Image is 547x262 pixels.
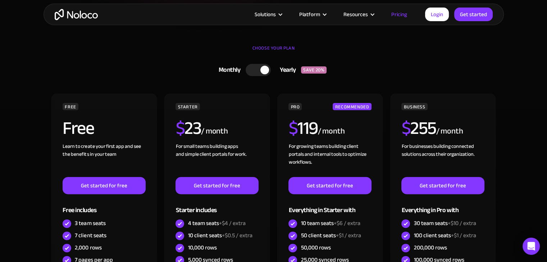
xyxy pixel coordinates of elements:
a: Pricing [382,10,416,19]
span: +$4 / extra [219,218,245,229]
a: Get started [454,8,493,21]
div: STARTER [176,103,200,110]
div: / month [318,126,345,137]
div: Solutions [255,10,276,19]
div: Learn to create your first app and see the benefits in your team ‍ [63,142,145,177]
div: BUSINESS [401,103,427,110]
span: +$1 / extra [451,230,476,241]
div: Yearly [271,65,301,75]
div: Starter includes [176,194,258,217]
a: home [55,9,98,20]
div: For small teams building apps and simple client portals for work. ‍ [176,142,258,177]
div: 10 team seats [301,219,360,227]
div: SAVE 20% [301,66,327,74]
div: Platform [299,10,320,19]
div: Platform [290,10,334,19]
span: +$1 / extra [336,230,361,241]
h2: 23 [176,119,201,137]
div: Monthly [210,65,246,75]
a: Login [425,8,449,21]
div: 10 client seats [188,231,252,239]
div: 50,000 rows [301,244,331,252]
span: +$10 / extra [447,218,476,229]
div: 50 client seats [301,231,361,239]
span: +$0.5 / extra [222,230,252,241]
div: FREE [63,103,78,110]
div: 200,000 rows [414,244,447,252]
div: 2,000 rows [75,244,101,252]
div: / month [201,126,228,137]
div: 4 team seats [188,219,245,227]
div: Everything in Pro with [401,194,484,217]
a: Get started for free [401,177,484,194]
div: 100 client seats [414,231,476,239]
div: 30 team seats [414,219,476,227]
div: RECOMMENDED [333,103,371,110]
div: For growing teams building client portals and internal tools to optimize workflows. [288,142,371,177]
div: / month [436,126,463,137]
div: Open Intercom Messenger [523,238,540,255]
a: Get started for free [63,177,145,194]
div: Solutions [246,10,290,19]
h2: Free [63,119,94,137]
span: $ [401,111,410,145]
span: $ [176,111,184,145]
a: Get started for free [288,177,371,194]
div: Free includes [63,194,145,217]
div: Everything in Starter with [288,194,371,217]
div: 10,000 rows [188,244,216,252]
h2: 119 [288,119,318,137]
div: CHOOSE YOUR PLAN [51,43,497,61]
span: +$6 / extra [333,218,360,229]
div: 7 client seats [75,231,106,239]
div: Resources [343,10,368,19]
div: PRO [288,103,302,110]
h2: 255 [401,119,436,137]
div: 3 team seats [75,219,105,227]
div: Resources [334,10,382,19]
span: $ [288,111,297,145]
a: Get started for free [176,177,258,194]
div: For businesses building connected solutions across their organization. ‍ [401,142,484,177]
